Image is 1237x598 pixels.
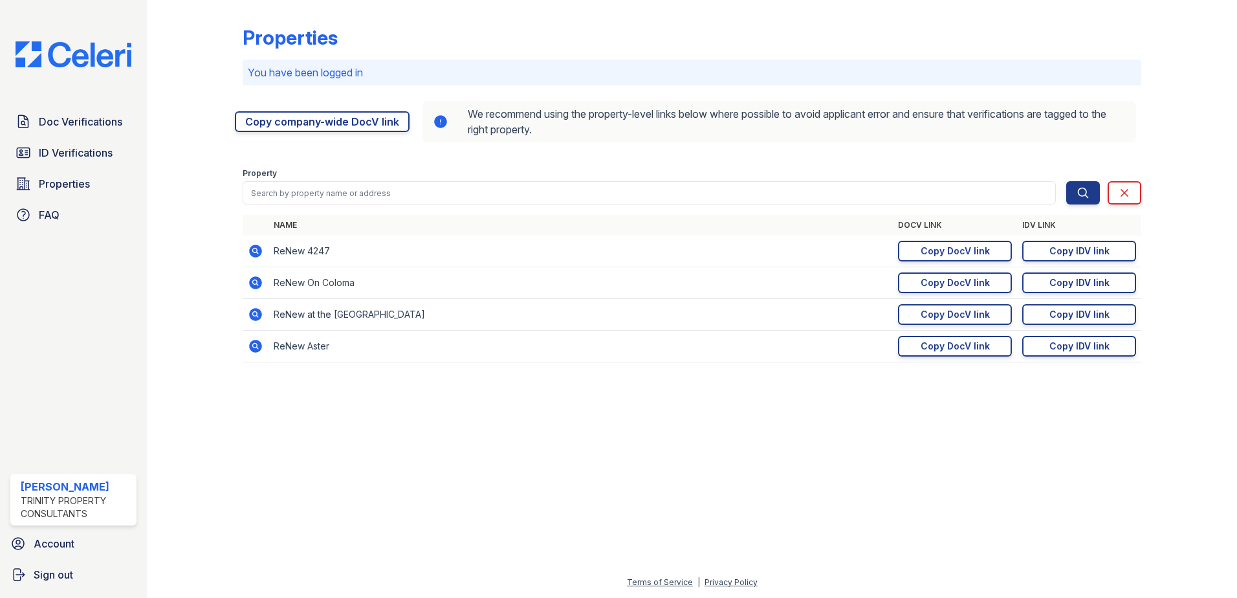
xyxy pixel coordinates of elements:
a: Account [5,531,142,557]
td: ReNew at the [GEOGRAPHIC_DATA] [268,299,893,331]
span: ID Verifications [39,145,113,161]
td: ReNew Aster [268,331,893,362]
div: Copy DocV link [921,308,990,321]
a: Properties [10,171,137,197]
a: Copy IDV link [1022,241,1136,261]
img: CE_Logo_Blue-a8612792a0a2168367f1c8372b55b34899dd931a85d93a1a3d3e32e68fde9ad4.png [5,41,142,67]
a: Sign out [5,562,142,588]
th: IDV Link [1017,215,1141,236]
td: ReNew 4247 [268,236,893,267]
span: Sign out [34,567,73,582]
a: Privacy Policy [705,577,758,587]
span: Account [34,536,74,551]
a: ID Verifications [10,140,137,166]
input: Search by property name or address [243,181,1056,205]
a: Copy company-wide DocV link [235,111,410,132]
div: Copy DocV link [921,340,990,353]
a: Terms of Service [627,577,693,587]
span: FAQ [39,207,60,223]
a: Copy IDV link [1022,336,1136,357]
a: Copy IDV link [1022,272,1136,293]
a: Copy DocV link [898,272,1012,293]
a: FAQ [10,202,137,228]
label: Property [243,168,277,179]
div: Trinity Property Consultants [21,494,131,520]
div: Copy DocV link [921,276,990,289]
div: Properties [243,26,338,49]
td: ReNew On Coloma [268,267,893,299]
a: Copy DocV link [898,336,1012,357]
div: We recommend using the property-level links below where possible to avoid applicant error and ens... [422,101,1136,142]
div: Copy IDV link [1049,340,1110,353]
a: Doc Verifications [10,109,137,135]
span: Doc Verifications [39,114,122,129]
th: Name [268,215,893,236]
div: | [697,577,700,587]
a: Copy IDV link [1022,304,1136,325]
div: Copy IDV link [1049,308,1110,321]
p: You have been logged in [248,65,1136,80]
a: Copy DocV link [898,304,1012,325]
th: DocV Link [893,215,1017,236]
div: Copy IDV link [1049,276,1110,289]
div: [PERSON_NAME] [21,479,131,494]
span: Properties [39,176,90,192]
a: Copy DocV link [898,241,1012,261]
div: Copy IDV link [1049,245,1110,258]
div: Copy DocV link [921,245,990,258]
